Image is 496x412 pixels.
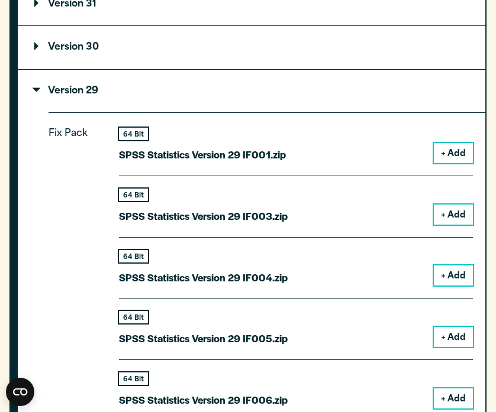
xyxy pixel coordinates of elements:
button: Open CMP widget [6,378,34,406]
button: + Add [434,143,473,163]
div: 64 Bit [119,372,148,385]
p: SPSS Statistics Version 29 IF005.zip [119,330,288,347]
summary: Version 30 [18,26,485,69]
div: 64 Bit [119,311,148,323]
div: 64 Bit [119,189,148,201]
p: SPSS Statistics Version 29 IF006.zip [119,391,288,408]
summary: Version 29 [18,70,485,113]
div: 64 Bit [119,250,148,262]
p: SPSS Statistics Version 29 IF004.zip [119,269,288,286]
button: + Add [434,265,473,286]
p: Version 30 [34,43,99,52]
p: Version 29 [34,86,98,96]
button: + Add [434,205,473,225]
p: SPSS Statistics Version 29 IF001.zip [119,146,286,163]
button: + Add [434,388,473,408]
p: SPSS Statistics Version 29 IF003.zip [119,207,288,225]
div: 64 Bit [119,128,148,140]
button: + Add [434,327,473,347]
